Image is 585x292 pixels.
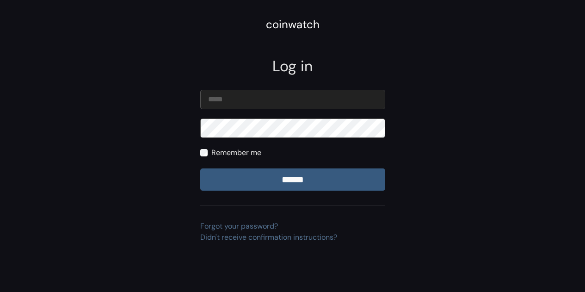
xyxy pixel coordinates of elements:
label: Remember me [211,147,261,158]
h2: Log in [200,57,385,75]
div: coinwatch [266,16,320,33]
a: Didn't receive confirmation instructions? [200,232,337,242]
a: coinwatch [266,21,320,31]
a: Forgot your password? [200,221,278,231]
